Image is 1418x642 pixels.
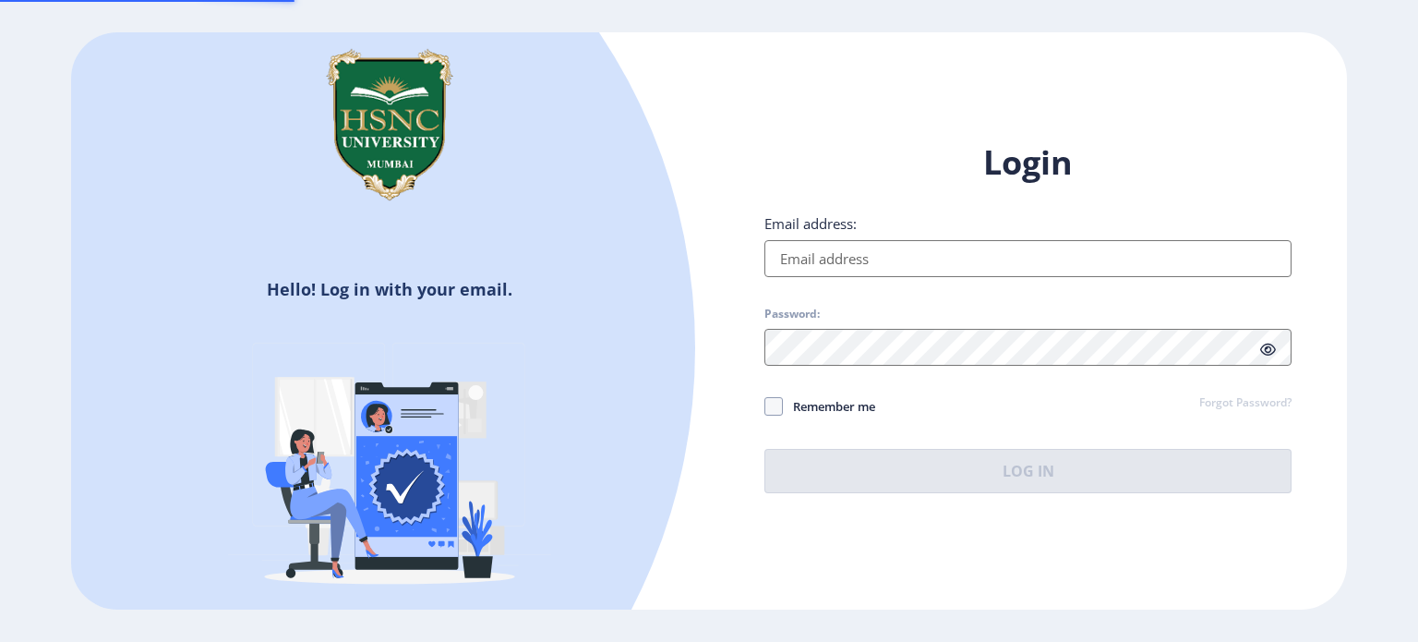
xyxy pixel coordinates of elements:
[228,308,551,631] img: Verified-rafiki.svg
[783,395,875,418] span: Remember me
[1199,395,1292,412] a: Forgot Password?
[297,32,482,217] img: hsnc.png
[764,449,1292,493] button: Log In
[764,240,1292,277] input: Email address
[764,214,857,233] label: Email address:
[764,307,820,321] label: Password:
[764,140,1292,185] h1: Login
